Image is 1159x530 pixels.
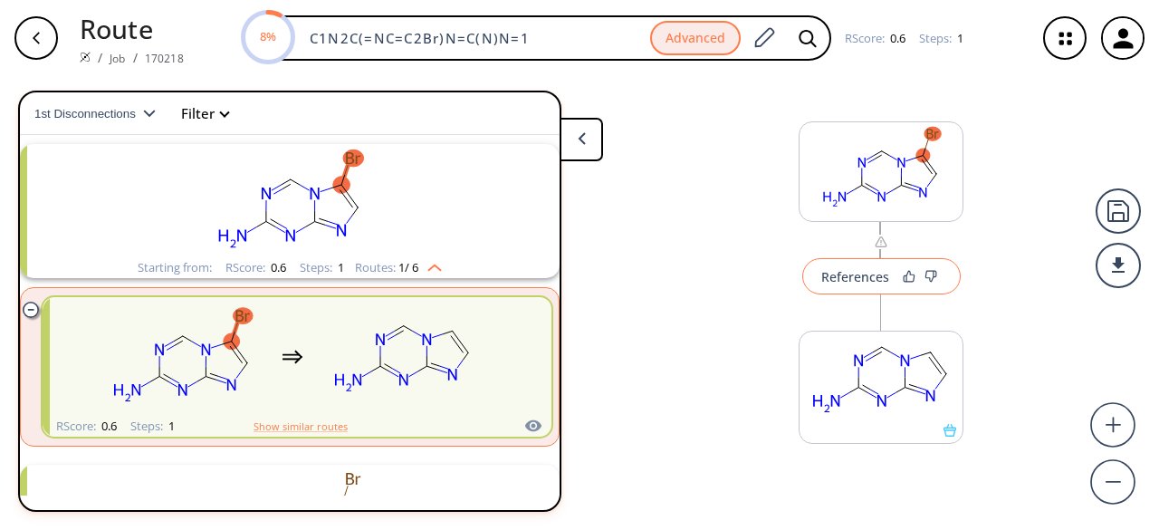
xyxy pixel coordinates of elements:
[887,30,905,46] span: 0.6
[138,262,212,274] div: Starting from:
[130,420,175,432] div: Steps :
[821,271,889,283] div: References
[300,262,344,274] div: Steps :
[268,259,286,275] span: 0.6
[355,262,442,274] div: Routes:
[418,257,442,272] img: Up
[34,92,170,135] button: 1st Disconnections
[145,51,184,66] a: 170218
[254,419,348,435] button: Show similar routes
[110,51,125,66] a: Job
[260,28,276,44] text: 8%
[133,48,138,67] li: /
[54,144,525,257] svg: Nc1ncn2c(Br)cnc2n1
[98,48,102,67] li: /
[845,33,905,44] div: RScore :
[335,259,344,275] span: 1
[34,107,143,120] span: 1st Disconnections
[56,420,117,432] div: RScore :
[802,258,961,294] button: References
[919,33,963,44] div: Steps :
[80,52,91,63] img: Spaya logo
[321,300,484,413] svg: Nc1ncn2ccnc2n1
[101,300,263,413] svg: Nc1ncn2c(Br)cnc2n1
[954,30,963,46] span: 1
[166,418,175,434] span: 1
[800,122,963,215] svg: Nc1ncn2c(Br)cnc2n1
[398,262,418,274] span: 1 / 6
[225,262,286,274] div: RScore :
[170,107,228,120] button: Filter
[874,235,888,249] img: warning
[650,21,741,56] button: Advanced
[299,29,650,47] input: Enter SMILES
[99,418,117,434] span: 0.6
[80,9,184,48] p: Route
[800,332,963,424] svg: Nc1ncn2ccnc2n1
